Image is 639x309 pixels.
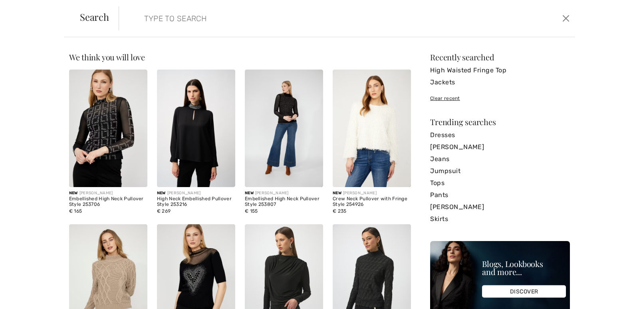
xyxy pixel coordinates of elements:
[18,6,34,13] span: Help
[245,70,323,187] img: Embellished High Neck Pullover Style 253807. Black
[69,52,145,62] span: We think you will love
[430,53,570,61] div: Recently searched
[157,190,235,196] div: [PERSON_NAME]
[430,64,570,76] a: High Waisted Fringe Top
[245,191,254,195] span: New
[430,213,570,225] a: Skirts
[430,153,570,165] a: Jeans
[157,208,171,214] span: € 269
[157,191,166,195] span: New
[333,208,347,214] span: € 235
[333,196,411,207] div: Crew Neck Pullover with Fringe Style 254926
[430,165,570,177] a: Jumpsuit
[430,141,570,153] a: [PERSON_NAME]
[482,285,566,298] div: DISCOVER
[430,177,570,189] a: Tops
[80,12,109,22] span: Search
[245,208,258,214] span: € 155
[430,95,570,102] div: Clear recent
[138,6,454,30] input: TYPE TO SEARCH
[69,70,147,187] img: Embellished High Neck Pullover Style 253706. Black/Silver
[157,70,235,187] img: High Neck Embellished Pullover Style 253216. Black
[482,260,566,276] div: Blogs, Lookbooks and more...
[430,76,570,88] a: Jackets
[430,201,570,213] a: [PERSON_NAME]
[69,208,82,214] span: € 165
[333,70,411,187] img: Crew Neck Pullover with Fringe Style 254926. Off white
[69,190,147,196] div: [PERSON_NAME]
[430,118,570,126] div: Trending searches
[560,12,572,25] button: Close
[333,190,411,196] div: [PERSON_NAME]
[333,191,341,195] span: New
[245,190,323,196] div: [PERSON_NAME]
[430,189,570,201] a: Pants
[430,129,570,141] a: Dresses
[157,196,235,207] div: High Neck Embellished Pullover Style 253216
[69,196,147,207] div: Embellished High Neck Pullover Style 253706
[245,196,323,207] div: Embellished High Neck Pullover Style 253807
[69,191,78,195] span: New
